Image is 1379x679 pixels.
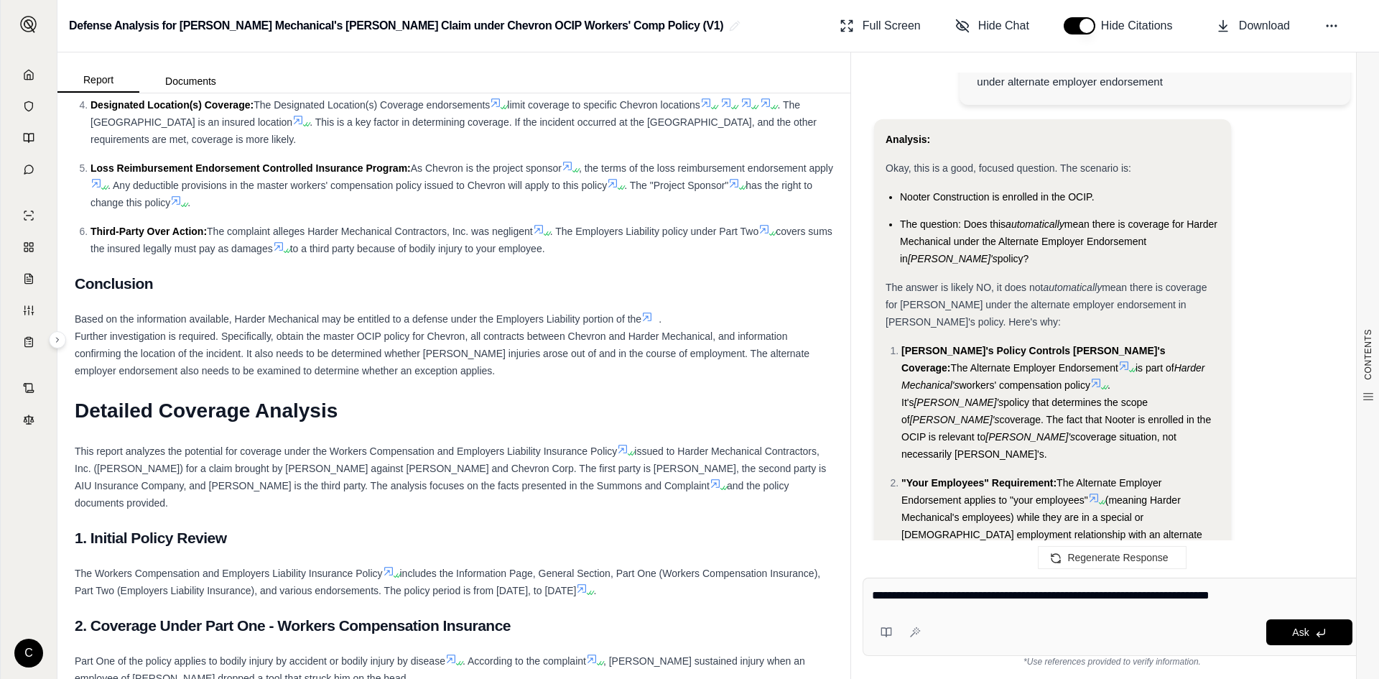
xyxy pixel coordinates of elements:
[977,56,1333,91] div: If Nooter is enrolled in the OCIP, Does it mean there is coverage for harder under alternate empl...
[1006,218,1064,230] span: automatically
[90,226,207,237] span: Third-Party Over Action:
[901,414,1211,443] span: coverage. The fact that Nooter is enrolled in the OCIP is relevant to
[411,162,562,174] span: As Chevron is the project sponsor
[950,362,1118,374] span: The Alternate Employer Endorsement
[9,328,48,356] a: Coverage Table
[998,253,1029,264] span: policy?
[978,17,1029,34] span: Hide Chat
[90,99,254,111] span: Designated Location(s) Coverage:
[254,99,490,111] span: The Designated Location(s) Coverage endorsements
[75,445,826,491] span: issued to Harder Mechanical Contractors, Inc. ([PERSON_NAME]) for a claim brought by [PERSON_NAME...
[1043,282,1102,293] em: automatically
[9,201,48,230] a: Single Policy
[550,226,759,237] span: . The Employers Liability policy under Part Two
[90,116,817,145] span: . This is a key factor in determining coverage. If the incident occurred at the [GEOGRAPHIC_DATA]...
[886,282,1043,293] span: The answer is likely NO, it does not
[75,391,833,431] h1: Detailed Coverage Analysis
[1067,552,1168,563] span: Regenerate Response
[1362,329,1374,380] span: CONTENTS
[9,405,48,434] a: Legal Search Engine
[901,477,1161,506] span: The Alternate Employer Endorsement applies to "your employees"
[863,656,1362,668] div: *Use references provided to verify information.
[9,264,48,293] a: Claim Coverage
[659,313,661,325] span: .
[900,218,1006,230] span: The question: Does this
[901,431,1176,460] span: coverage situation, not necessarily [PERSON_NAME]'s.
[834,11,927,40] button: Full Screen
[75,331,809,377] span: Further investigation is required. Specifically, obtain the master OCIP policy for Chevron, all c...
[9,296,48,325] a: Custom Report
[139,70,242,93] button: Documents
[108,180,607,191] span: . Any deductible provisions in the master workers' compensation policy issued to Chevron will app...
[908,253,998,264] span: [PERSON_NAME]'s
[75,568,383,579] span: The Workers Compensation and Employers Liability Insurance Policy
[207,226,533,237] span: The complaint alleges Harder Mechanical Contractors, Inc. was negligent
[290,243,545,254] span: to a third party because of bodily injury to your employee.
[69,13,723,39] h2: Defense Analysis for [PERSON_NAME] Mechanical's [PERSON_NAME] Claim under Chevron OCIP Workers' C...
[900,218,1217,264] span: mean there is coverage for Harder Mechanical under the Alternate Employer Endorsement in
[886,162,1131,174] span: Okay, this is a good, focused question. The scenario is:
[901,345,1166,374] span: [PERSON_NAME]'s Policy Controls [PERSON_NAME]'s Coverage:
[75,655,445,667] span: Part One of the policy applies to bodily injury by accident or bodily injury by disease
[9,60,48,89] a: Home
[75,445,617,457] span: This report analyzes the potential for coverage under the Workers Compensation and Employers Liab...
[9,92,48,121] a: Documents Vault
[9,374,48,402] a: Contract Analysis
[593,585,596,596] span: .
[914,397,1003,408] span: [PERSON_NAME]'s
[985,431,1075,443] span: [PERSON_NAME]'s
[75,611,833,641] h2: 2. Coverage Under Part One - Workers Compensation Insurance
[910,414,1000,425] span: [PERSON_NAME]'s
[75,313,641,325] span: Based on the information available, Harder Mechanical may be entitled to a defense under the Empl...
[49,331,66,348] button: Expand sidebar
[901,379,1110,408] span: . It's
[1038,546,1186,569] button: Regenerate Response
[1136,362,1174,374] span: is part of
[1292,627,1309,638] span: Ask
[1210,11,1296,40] button: Download
[20,16,37,33] img: Expand sidebar
[886,282,1207,328] span: mean there is coverage for [PERSON_NAME] under the alternate employer endorsement in [PERSON_NAME...
[579,162,833,174] span: , the terms of the loss reimbursement endorsement apply
[9,233,48,262] a: Policy Comparisons
[886,134,930,145] strong: Analysis:
[863,17,921,34] span: Full Screen
[14,639,43,668] div: C
[507,99,700,111] span: limit coverage to specific Chevron locations
[960,379,1090,391] span: workers' compensation policy
[949,11,1035,40] button: Hide Chat
[57,68,139,93] button: Report
[900,191,1095,203] span: Nooter Construction is enrolled in the OCIP.
[75,269,833,299] h2: Conclusion
[1101,17,1181,34] span: Hide Citations
[1239,17,1290,34] span: Download
[187,197,190,208] span: .
[901,362,1204,391] span: Harder Mechanical's
[90,180,812,208] span: has the right to change this policy
[1266,619,1352,645] button: Ask
[75,568,820,596] span: includes the Information Page, General Section, Part One (Workers Compensation Insurance), Part T...
[75,523,833,553] h2: 1. Initial Policy Review
[901,397,1148,425] span: policy that determines the scope of
[90,162,411,174] span: Loss Reimbursement Endorsement Controlled Insurance Program:
[14,10,43,39] button: Expand sidebar
[9,124,48,152] a: Prompt Library
[463,655,586,667] span: . According to the complaint
[901,477,1057,489] span: "Your Employees" Requirement:
[624,180,728,191] span: . The "Project Sponsor"
[9,155,48,184] a: Chat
